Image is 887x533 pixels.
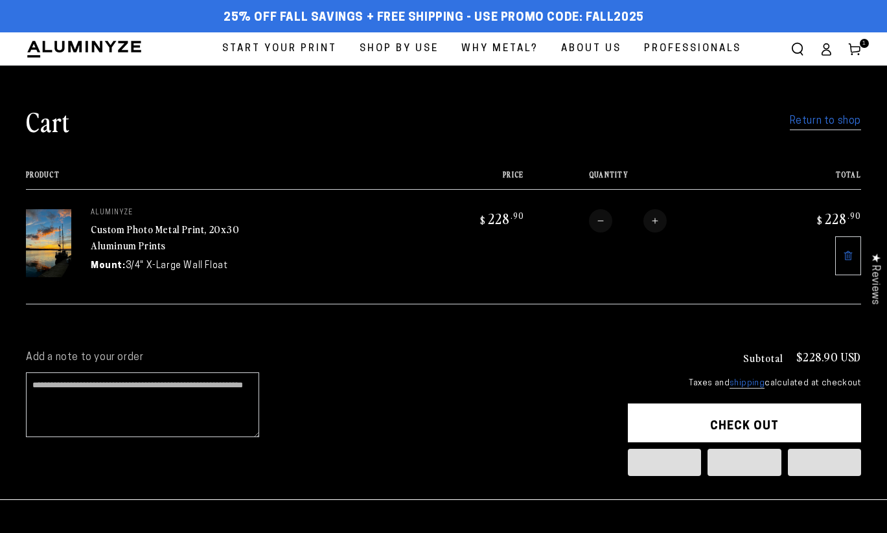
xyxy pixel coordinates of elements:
[222,40,337,58] span: Start Your Print
[644,40,741,58] span: Professionals
[126,259,228,273] dd: 3/4" X-Large Wall Float
[26,170,418,189] th: Product
[796,351,861,363] p: $228.90 USD
[628,403,861,442] button: Check out
[847,210,861,221] sup: .90
[815,209,861,227] bdi: 228
[817,214,823,227] span: $
[755,170,861,189] th: Total
[213,32,347,65] a: Start Your Print
[862,39,866,48] span: 1
[835,236,861,275] a: Remove 20"x30" Rectangle Silver Glossy Aluminyzed Photo
[224,11,644,25] span: 25% off FALL Savings + Free Shipping - Use Promo Code: FALL2025
[360,40,439,58] span: Shop By Use
[628,377,861,390] small: Taxes and calculated at checkout
[783,35,812,63] summary: Search our site
[91,259,126,273] dt: Mount:
[561,40,621,58] span: About Us
[743,352,783,363] h3: Subtotal
[480,214,486,227] span: $
[91,209,285,217] p: aluminyze
[478,209,524,227] bdi: 228
[511,210,524,221] sup: .90
[91,221,240,253] a: Custom Photo Metal Print, 20x30 Aluminum Prints
[26,209,71,277] img: 20"x30" Rectangle Silver Glossy Aluminyzed Photo
[418,170,524,189] th: Price
[524,170,755,189] th: Quantity
[26,104,70,138] h1: Cart
[862,243,887,315] div: Click to open Judge.me floating reviews tab
[26,40,143,59] img: Aluminyze
[452,32,548,65] a: Why Metal?
[551,32,631,65] a: About Us
[634,32,751,65] a: Professionals
[350,32,448,65] a: Shop By Use
[612,209,643,232] input: Quantity for Custom Photo Metal Print, 20x30 Aluminum Prints
[790,112,861,131] a: Return to shop
[461,40,538,58] span: Why Metal?
[730,379,765,389] a: shipping
[26,351,602,365] label: Add a note to your order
